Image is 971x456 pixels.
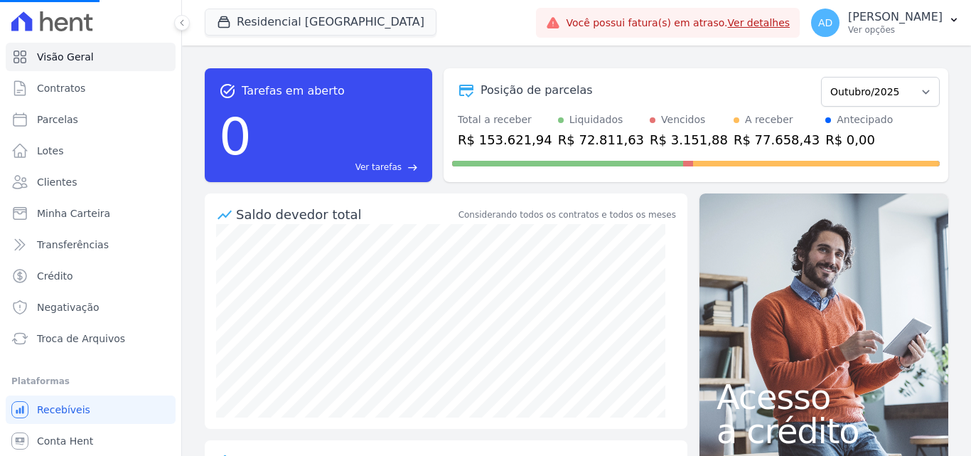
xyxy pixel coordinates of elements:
[558,130,644,149] div: R$ 72.811,63
[6,262,176,290] a: Crédito
[11,373,170,390] div: Plataformas
[6,427,176,455] a: Conta Hent
[37,144,64,158] span: Lotes
[219,100,252,174] div: 0
[37,175,77,189] span: Clientes
[6,324,176,353] a: Troca de Arquivos
[6,396,176,424] a: Recebíveis
[825,130,893,149] div: R$ 0,00
[219,83,236,100] span: task_alt
[837,112,893,127] div: Antecipado
[6,137,176,165] a: Lotes
[407,162,418,173] span: east
[717,414,931,448] span: a crédito
[818,18,832,28] span: AD
[661,112,705,127] div: Vencidos
[257,161,418,174] a: Ver tarefas east
[37,269,73,283] span: Crédito
[37,332,125,346] span: Troca de Arquivos
[37,434,93,448] span: Conta Hent
[236,205,456,224] div: Saldo devedor total
[205,9,436,36] button: Residencial [GEOGRAPHIC_DATA]
[650,130,728,149] div: R$ 3.151,88
[6,293,176,322] a: Negativação
[37,238,109,252] span: Transferências
[481,82,593,99] div: Posição de parcelas
[800,3,971,43] button: AD [PERSON_NAME] Ver opções
[37,112,78,127] span: Parcelas
[37,403,90,417] span: Recebíveis
[728,17,790,28] a: Ver detalhes
[6,105,176,134] a: Parcelas
[566,16,790,31] span: Você possui fatura(s) em atraso.
[848,24,943,36] p: Ver opções
[6,43,176,71] a: Visão Geral
[734,130,820,149] div: R$ 77.658,43
[745,112,793,127] div: A receber
[458,130,552,149] div: R$ 153.621,94
[6,74,176,102] a: Contratos
[6,199,176,228] a: Minha Carteira
[37,206,110,221] span: Minha Carteira
[569,112,623,127] div: Liquidados
[37,50,94,64] span: Visão Geral
[37,300,100,314] span: Negativação
[458,208,676,221] div: Considerando todos os contratos e todos os meses
[6,230,176,259] a: Transferências
[6,168,176,196] a: Clientes
[458,112,552,127] div: Total a receber
[717,380,931,414] span: Acesso
[848,10,943,24] p: [PERSON_NAME]
[37,81,85,95] span: Contratos
[355,161,402,174] span: Ver tarefas
[242,83,345,100] span: Tarefas em aberto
